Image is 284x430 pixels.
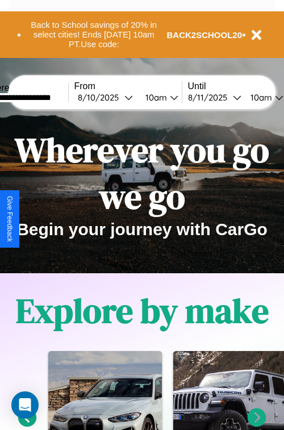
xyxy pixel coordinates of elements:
[74,91,136,103] button: 8/10/2025
[6,196,14,242] div: Give Feedback
[167,30,243,40] b: BACK2SCHOOL20
[245,92,275,103] div: 10am
[140,92,170,103] div: 10am
[16,287,269,334] h1: Explore by make
[188,92,233,103] div: 8 / 11 / 2025
[78,92,124,103] div: 8 / 10 / 2025
[11,391,39,419] div: Open Intercom Messenger
[74,81,182,91] label: From
[21,17,167,52] button: Back to School savings of 20% in select cities! Ends [DATE] 10am PT.Use code:
[136,91,182,103] button: 10am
